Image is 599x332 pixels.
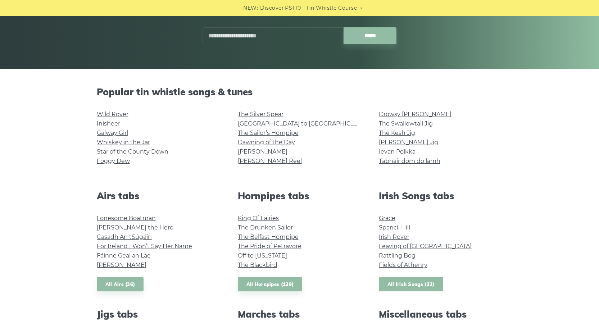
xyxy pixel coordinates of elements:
[379,243,472,250] a: Leaving of [GEOGRAPHIC_DATA]
[379,309,503,320] h2: Miscellaneous tabs
[238,261,277,268] a: The Blackbird
[379,252,416,259] a: Rattling Bog
[379,139,438,146] a: [PERSON_NAME] Jig
[97,139,150,146] a: Whiskey in the Jar
[97,224,173,231] a: [PERSON_NAME] the Hero
[97,129,128,136] a: Galway Girl
[238,309,362,320] h2: Marches tabs
[379,158,440,164] a: Tabhair dom do lámh
[260,4,284,12] span: Discover
[238,120,371,127] a: [GEOGRAPHIC_DATA] to [GEOGRAPHIC_DATA]
[285,4,357,12] a: PST10 - Tin Whistle Course
[97,309,221,320] h2: Jigs tabs
[238,139,295,146] a: Dawning of the Day
[97,148,168,155] a: Star of the County Down
[238,243,301,250] a: The Pride of Petravore
[238,215,279,222] a: King Of Fairies
[379,120,433,127] a: The Swallowtail Jig
[379,224,410,231] a: Spancil Hill
[238,252,287,259] a: Off to [US_STATE]
[379,277,443,292] a: All Irish Songs (32)
[238,148,287,155] a: [PERSON_NAME]
[97,120,120,127] a: Inisheer
[238,233,299,240] a: The Belfast Hornpipe
[379,233,409,240] a: Irish Rover
[238,190,362,201] h2: Hornpipes tabs
[97,190,221,201] h2: Airs tabs
[97,252,151,259] a: Fáinne Geal an Lae
[97,215,156,222] a: Lonesome Boatman
[97,233,152,240] a: Casadh An tSúgáin
[97,261,146,268] a: [PERSON_NAME]
[379,261,427,268] a: Fields of Athenry
[379,111,451,118] a: Drowsy [PERSON_NAME]
[379,129,415,136] a: The Kesh Jig
[238,111,283,118] a: The Silver Spear
[238,224,293,231] a: The Drunken Sailor
[379,215,395,222] a: Grace
[238,129,299,136] a: The Sailor’s Hornpipe
[379,148,416,155] a: Ievan Polkka
[97,111,128,118] a: Wild Rover
[97,86,503,97] h2: Popular tin whistle songs & tunes
[238,277,303,292] a: All Hornpipes (139)
[97,158,130,164] a: Foggy Dew
[97,277,144,292] a: All Airs (36)
[243,4,258,12] span: NEW:
[238,158,302,164] a: [PERSON_NAME] Reel
[379,190,503,201] h2: Irish Songs tabs
[97,243,192,250] a: For Ireland I Won’t Say Her Name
